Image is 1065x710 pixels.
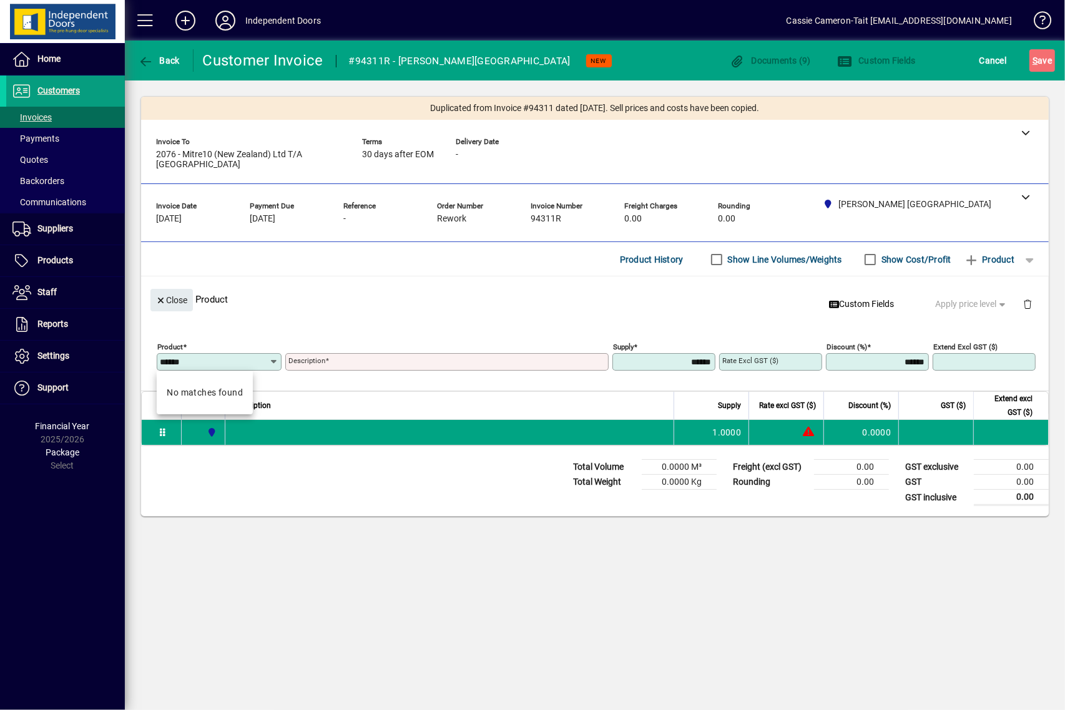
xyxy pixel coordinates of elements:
a: Communications [6,192,125,213]
td: GST inclusive [899,490,974,505]
span: 30 days after EOM [362,150,434,160]
button: Custom Fields [823,293,900,316]
button: Documents (9) [727,49,814,72]
span: Backorders [12,176,64,186]
label: Show Cost/Profit [879,253,951,266]
div: Cassie Cameron-Tait [EMAIL_ADDRESS][DOMAIN_NAME] [787,11,1012,31]
span: Supply [718,399,741,412]
button: Custom Fields [834,49,919,72]
span: Cromwell Central Otago [204,426,218,439]
span: Package [46,447,79,457]
span: NEW [591,57,607,65]
a: Invoices [6,107,125,128]
a: Reports [6,309,125,340]
a: Quotes [6,149,125,170]
app-page-header-button: Back [125,49,194,72]
td: 0.00 [974,475,1049,490]
span: Customers [37,85,80,95]
td: 0.00 [814,460,889,475]
app-page-header-button: Close [147,294,196,305]
a: Backorders [6,170,125,192]
span: [DATE] [250,214,275,224]
span: Duplicated from Invoice #94311 dated [DATE]. Sell prices and costs have been copied. [431,102,760,115]
mat-option: No matches found [157,376,253,409]
span: Back [138,56,180,66]
span: Products [37,255,73,265]
span: Settings [37,351,69,361]
span: Rework [437,214,466,224]
a: Suppliers [6,213,125,245]
button: Profile [205,9,245,32]
span: - [456,150,458,160]
span: Extend excl GST ($) [981,392,1033,419]
td: Total Weight [567,475,642,490]
div: #94311R - [PERSON_NAME][GEOGRAPHIC_DATA] [349,51,571,71]
span: Product History [620,250,684,270]
span: 0.00 [718,214,735,224]
a: Support [6,372,125,404]
td: 0.00 [814,475,889,490]
td: 0.0000 M³ [642,460,717,475]
span: 94311R [531,214,561,224]
span: Invoices [12,112,52,122]
span: Quotes [12,155,48,165]
span: Custom Fields [837,56,916,66]
td: 0.0000 Kg [642,475,717,490]
button: Add [165,9,205,32]
label: Show Line Volumes/Weights [725,253,842,266]
span: Communications [12,197,86,207]
button: Cancel [976,49,1010,72]
a: Products [6,245,125,276]
span: Cancel [979,51,1007,71]
td: Total Volume [567,460,642,475]
span: Home [37,54,61,64]
button: Delete [1013,289,1043,319]
span: 2076 - Mitre10 (New Zealand) Ltd T/A [GEOGRAPHIC_DATA] [156,150,343,170]
span: - [343,214,346,224]
span: Close [155,290,188,311]
span: Reports [37,319,68,329]
td: Rounding [727,475,814,490]
span: Documents (9) [730,56,811,66]
div: No matches found [167,386,243,399]
mat-label: Supply [613,343,634,351]
span: Custom Fields [828,298,895,311]
a: Home [6,44,125,75]
span: ave [1033,51,1052,71]
span: Discount (%) [848,399,891,412]
span: Payments [12,134,59,143]
span: Staff [37,287,57,297]
div: Product [141,276,1049,322]
button: Product History [615,248,689,271]
td: 0.00 [974,460,1049,475]
button: Close [150,289,193,311]
td: 0.0000 [823,420,898,445]
span: [DATE] [156,214,182,224]
mat-label: Product [157,343,183,351]
div: Independent Doors [245,11,321,31]
span: Suppliers [37,223,73,233]
span: 1.0000 [713,426,742,439]
a: Knowledge Base [1024,2,1049,43]
button: Save [1029,49,1055,72]
span: Apply price level [936,298,1008,311]
span: Support [37,382,69,392]
mat-label: Discount (%) [827,343,867,351]
a: Payments [6,128,125,149]
span: 0.00 [624,214,642,224]
td: GST [899,475,974,490]
app-page-header-button: Delete [1013,298,1043,309]
td: GST exclusive [899,460,974,475]
mat-label: Description [288,356,325,365]
mat-label: Rate excl GST ($) [722,356,778,365]
span: S [1033,56,1038,66]
td: Freight (excl GST) [727,460,814,475]
button: Apply price level [931,293,1013,316]
td: 0.00 [974,490,1049,505]
a: Staff [6,277,125,308]
a: Settings [6,341,125,372]
span: Financial Year [36,421,90,431]
span: Rate excl GST ($) [759,399,816,412]
mat-label: Extend excl GST ($) [933,343,998,351]
button: Back [135,49,183,72]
